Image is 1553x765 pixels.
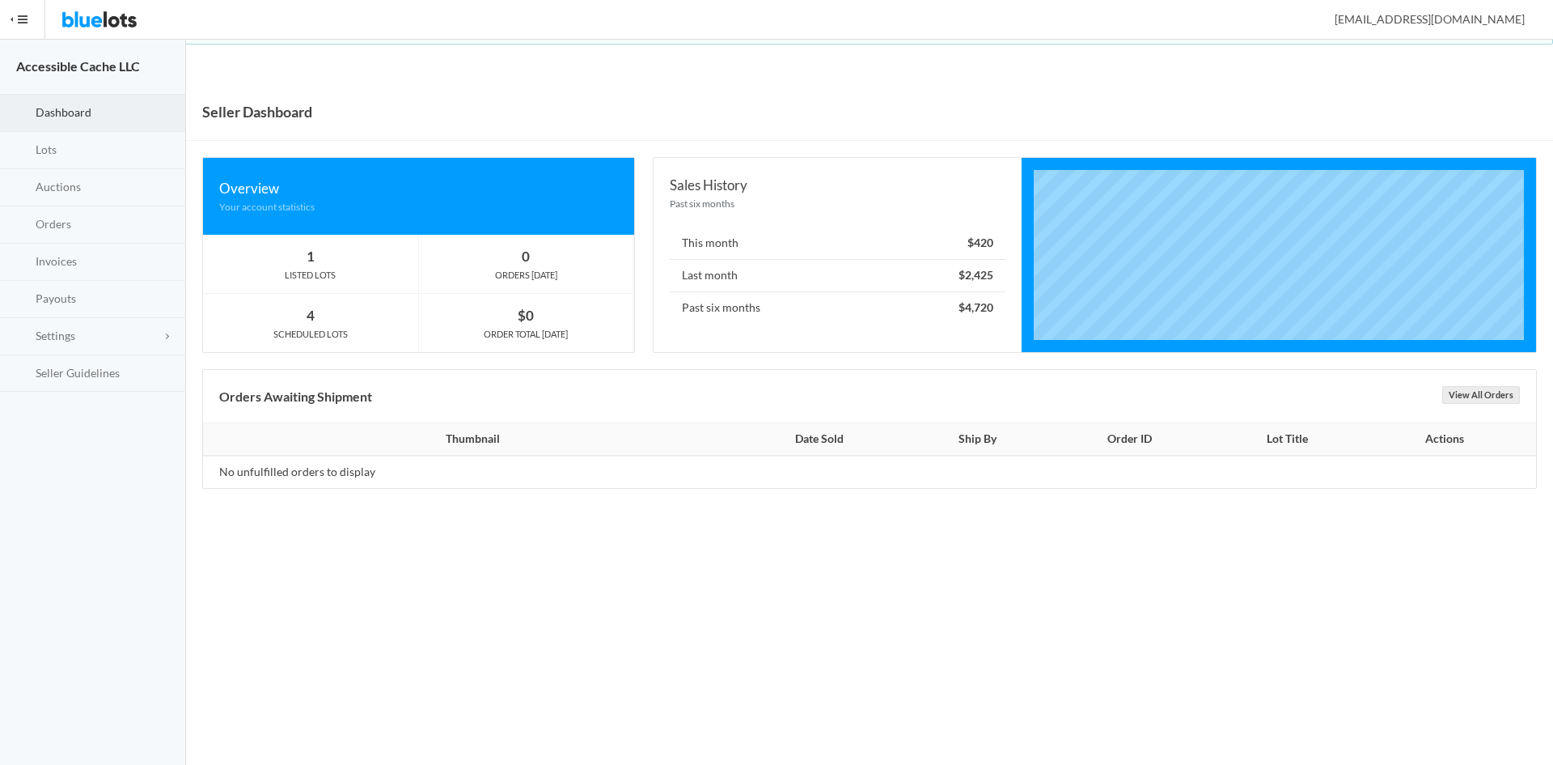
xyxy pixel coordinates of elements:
[958,300,993,314] strong: $4,720
[670,196,1005,211] div: Past six months
[14,218,30,233] ion-icon: cash
[203,423,733,456] th: Thumbnail
[36,180,81,193] span: Auctions
[202,100,312,124] h1: Seller Dashboard
[1442,386,1520,404] a: View All Orders
[36,254,77,268] span: Invoices
[14,181,30,196] ion-icon: flash
[1363,423,1536,456] th: Actions
[1049,423,1211,456] th: Order ID
[16,58,140,74] strong: Accessible Cache LLC
[1313,13,1329,28] ion-icon: person
[307,248,315,265] strong: 1
[36,105,91,119] span: Dashboard
[14,329,30,345] ion-icon: cog
[36,217,71,231] span: Orders
[670,291,1005,324] li: Past six months
[522,248,530,265] strong: 0
[14,143,30,159] ion-icon: clipboard
[670,227,1005,260] li: This month
[203,456,733,488] td: No unfulfilled orders to display
[518,307,534,324] strong: $0
[1317,12,1525,26] span: [EMAIL_ADDRESS][DOMAIN_NAME]
[36,142,57,156] span: Lots
[958,268,993,282] strong: $2,425
[203,268,418,283] div: LISTED LOTS
[203,327,418,342] div: SCHEDULED LOTS
[419,327,634,342] div: ORDER TOTAL [DATE]
[219,177,618,199] div: Overview
[419,268,634,283] div: ORDERS [DATE]
[307,307,315,324] strong: 4
[670,174,1005,196] div: Sales History
[14,366,30,381] ion-icon: list box
[1211,423,1363,456] th: Lot Title
[219,389,372,404] b: Orders Awaiting Shipment
[14,292,30,308] ion-icon: paper plane
[14,106,30,121] ion-icon: speedometer
[14,255,30,270] ion-icon: calculator
[219,199,618,215] div: Your account statistics
[906,423,1049,456] th: Ship By
[36,366,120,380] span: Seller Guidelines
[733,423,906,456] th: Date Sold
[670,259,1005,292] li: Last month
[967,236,993,249] strong: $420
[36,329,75,342] span: Settings
[36,291,76,305] span: Payouts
